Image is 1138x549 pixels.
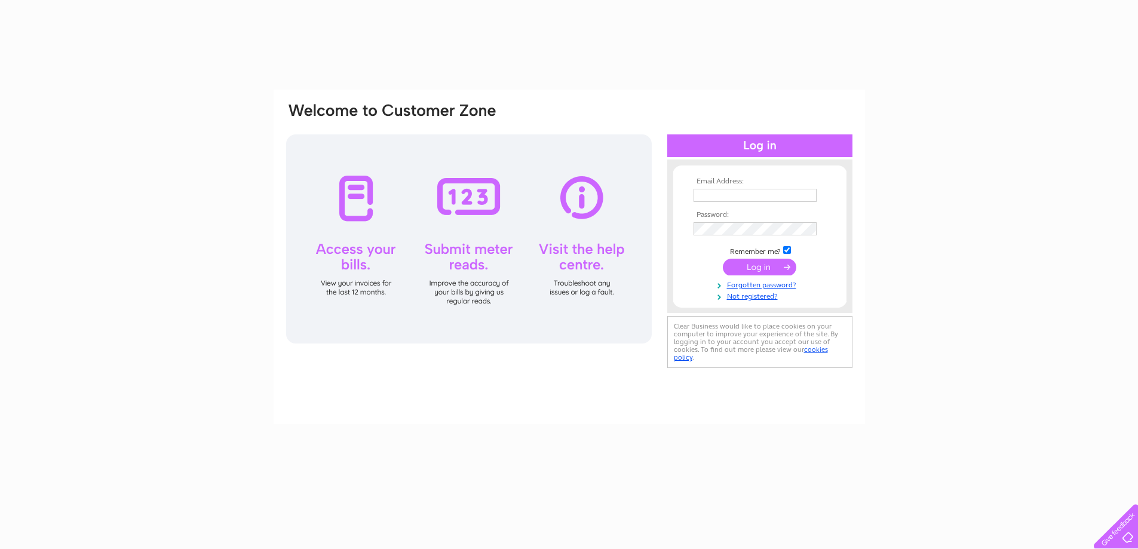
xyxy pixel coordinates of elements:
[694,278,829,290] a: Forgotten password?
[691,211,829,219] th: Password:
[694,290,829,301] a: Not registered?
[667,316,852,368] div: Clear Business would like to place cookies on your computer to improve your experience of the sit...
[674,345,828,361] a: cookies policy
[723,259,796,275] input: Submit
[691,177,829,186] th: Email Address:
[691,244,829,256] td: Remember me?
